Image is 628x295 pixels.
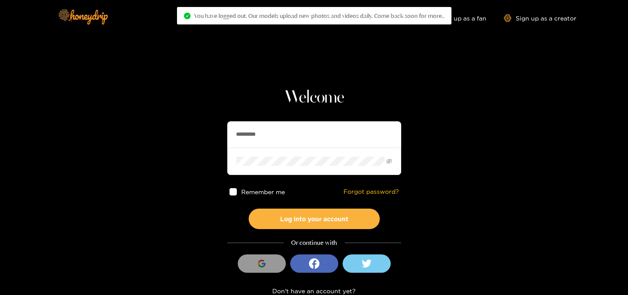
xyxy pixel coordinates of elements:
h1: Welcome [227,87,401,108]
div: Or continue with [227,238,401,248]
a: Sign up as a creator [504,14,576,22]
span: Remember me [241,189,285,195]
span: eye-invisible [386,158,392,164]
span: check-circle [184,13,191,19]
span: You have logged out. Our models upload new photos and videos daily. Come back soon for more.. [194,12,444,19]
button: Log into your account [249,209,380,229]
a: Sign up as a fan [427,14,486,22]
a: Forgot password? [343,188,399,196]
